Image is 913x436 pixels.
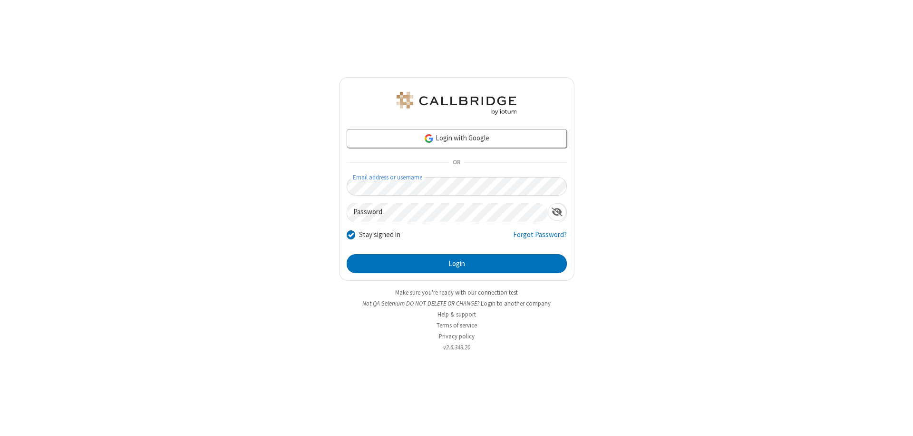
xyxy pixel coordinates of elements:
input: Email address or username [347,177,567,196]
label: Stay signed in [359,229,400,240]
a: Make sure you're ready with our connection test [395,288,518,297]
img: QA Selenium DO NOT DELETE OR CHANGE [395,92,518,115]
a: Terms of service [437,321,477,329]
a: Forgot Password? [513,229,567,248]
div: Show password [548,203,566,221]
li: Not QA Selenium DO NOT DELETE OR CHANGE? [339,299,574,308]
input: Password [347,203,548,222]
li: v2.6.349.20 [339,343,574,352]
a: Login with Google [347,129,567,148]
a: Help & support [437,310,476,318]
a: Privacy policy [439,332,475,340]
img: google-icon.png [424,133,434,144]
button: Login to another company [481,299,551,308]
button: Login [347,254,567,273]
span: OR [449,156,464,169]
